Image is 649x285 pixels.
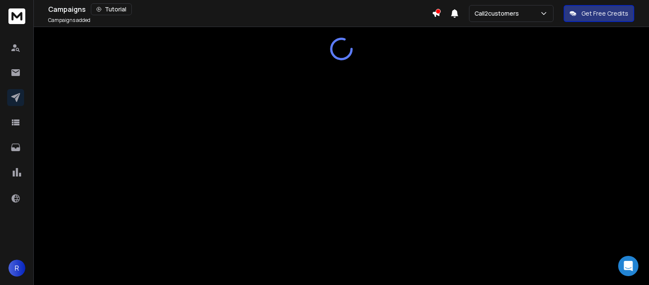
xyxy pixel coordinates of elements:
[91,3,132,15] button: Tutorial
[48,17,90,24] p: Campaigns added
[474,9,522,18] p: Call2customers
[564,5,634,22] button: Get Free Credits
[581,9,628,18] p: Get Free Credits
[48,3,432,15] div: Campaigns
[8,260,25,277] button: R
[618,256,638,276] div: Open Intercom Messenger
